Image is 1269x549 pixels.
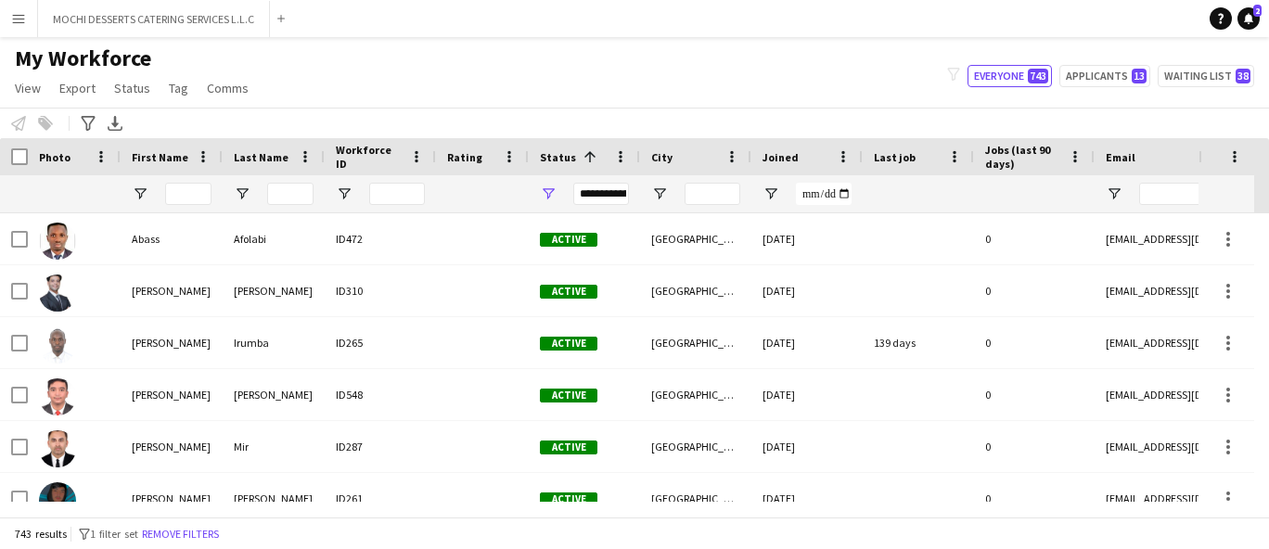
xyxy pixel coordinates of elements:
span: Active [540,492,597,506]
div: ID287 [325,421,436,472]
span: First Name [132,150,188,164]
div: ID472 [325,213,436,264]
div: Mir [223,421,325,472]
div: [DATE] [751,213,863,264]
img: Abdul Mir [39,430,76,467]
span: 1 filter set [90,527,138,541]
a: Comms [199,76,256,100]
div: [PERSON_NAME] [223,473,325,524]
button: Waiting list38 [1158,65,1254,87]
a: View [7,76,48,100]
span: City [651,150,673,164]
button: Open Filter Menu [763,185,779,202]
span: View [15,80,41,96]
span: 38 [1236,69,1250,83]
span: Last Name [234,150,288,164]
img: Abdelaziz Youssef [39,274,76,312]
a: Export [52,76,103,100]
div: [DATE] [751,369,863,420]
span: Tag [169,80,188,96]
img: Abdul Arif [39,378,76,415]
input: Workforce ID Filter Input [369,183,425,205]
div: [PERSON_NAME] [223,265,325,316]
div: [GEOGRAPHIC_DATA] [640,473,751,524]
span: My Workforce [15,45,151,72]
app-action-btn: Export XLSX [104,112,126,134]
span: 13 [1132,69,1147,83]
div: [GEOGRAPHIC_DATA] [640,317,751,368]
span: Jobs (last 90 days) [985,143,1061,171]
div: ID548 [325,369,436,420]
span: Status [540,150,576,164]
button: MOCHI DESSERTS CATERING SERVICES L.L.C [38,1,270,37]
span: Workforce ID [336,143,403,171]
span: Active [540,233,597,247]
div: 0 [974,369,1095,420]
div: ID261 [325,473,436,524]
button: Open Filter Menu [132,185,148,202]
button: Open Filter Menu [1106,185,1122,202]
div: 0 [974,317,1095,368]
div: Abass [121,213,223,264]
button: Open Filter Menu [336,185,352,202]
div: [PERSON_NAME] [223,369,325,420]
div: 0 [974,473,1095,524]
span: Active [540,337,597,351]
span: Photo [39,150,70,164]
div: ID310 [325,265,436,316]
div: 139 days [863,317,974,368]
div: ID265 [325,317,436,368]
img: Abdu Karim Irumba [39,326,76,364]
span: Export [59,80,96,96]
div: [DATE] [751,265,863,316]
span: Rating [447,150,482,164]
button: Open Filter Menu [234,185,250,202]
span: 2 [1253,5,1262,17]
input: First Name Filter Input [165,183,211,205]
span: Comms [207,80,249,96]
div: [GEOGRAPHIC_DATA] [640,369,751,420]
app-action-btn: Advanced filters [77,112,99,134]
div: [DATE] [751,421,863,472]
span: Status [114,80,150,96]
input: Last Name Filter Input [267,183,314,205]
span: Joined [763,150,799,164]
img: Abdul Rahman [39,482,76,519]
div: [PERSON_NAME] [121,421,223,472]
div: [PERSON_NAME] [121,265,223,316]
button: Open Filter Menu [651,185,668,202]
span: Active [540,440,597,454]
div: 0 [974,265,1095,316]
span: Active [540,285,597,299]
img: Abass Afolabi [39,223,76,260]
div: [GEOGRAPHIC_DATA] [640,265,751,316]
div: [PERSON_NAME] [121,317,223,368]
button: Everyone743 [968,65,1052,87]
div: [DATE] [751,473,863,524]
input: Joined Filter Input [796,183,852,205]
button: Remove filters [138,524,223,544]
span: Active [540,389,597,402]
span: 743 [1028,69,1048,83]
span: Email [1106,150,1135,164]
div: Irumba [223,317,325,368]
span: Last job [874,150,916,164]
div: [PERSON_NAME] [121,369,223,420]
button: Open Filter Menu [540,185,557,202]
div: Afolabi [223,213,325,264]
input: City Filter Input [685,183,740,205]
div: 0 [974,213,1095,264]
div: [GEOGRAPHIC_DATA] [640,421,751,472]
a: 2 [1237,7,1260,30]
a: Status [107,76,158,100]
div: 0 [974,421,1095,472]
button: Applicants13 [1059,65,1150,87]
div: [PERSON_NAME] [121,473,223,524]
div: [GEOGRAPHIC_DATA] [640,213,751,264]
a: Tag [161,76,196,100]
div: [DATE] [751,317,863,368]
